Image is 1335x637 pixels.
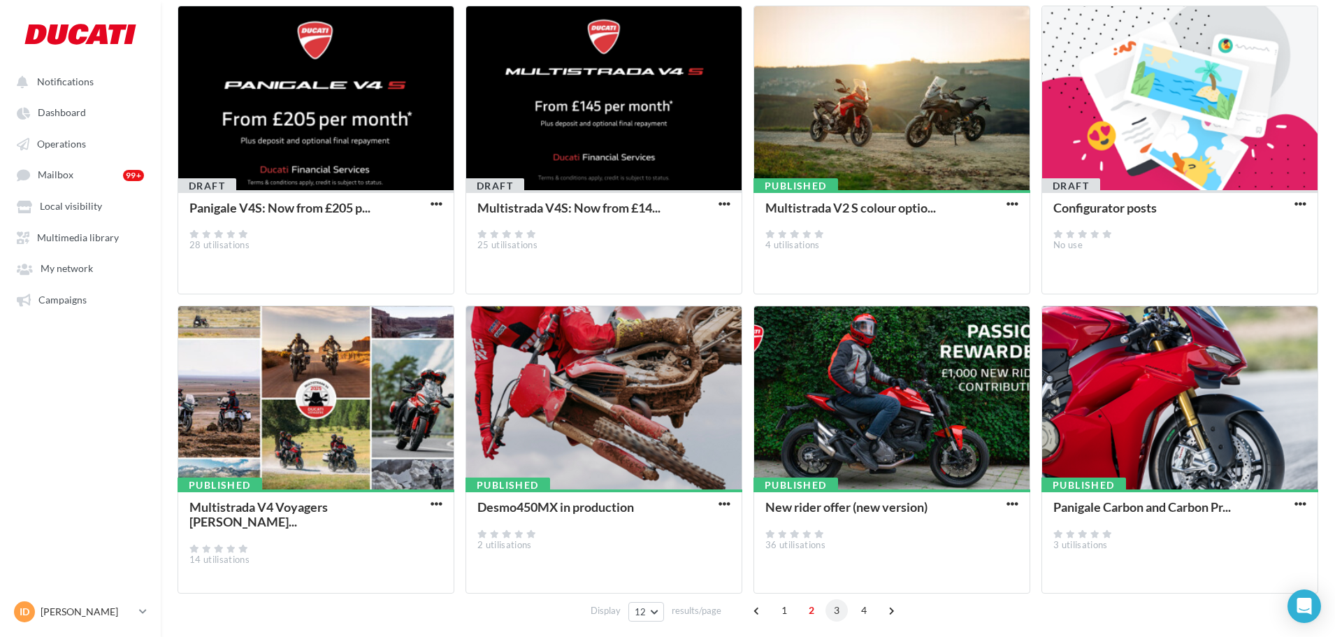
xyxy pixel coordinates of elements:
[1041,178,1100,194] div: Draft
[8,131,152,156] a: Operations
[178,478,262,493] div: Published
[38,169,73,181] span: Mailbox
[466,478,550,493] div: Published
[800,599,823,622] span: 2
[8,162,152,187] a: Mailbox 99+
[1053,499,1231,515] div: Panigale Carbon and Carbon Pr...
[853,599,875,622] span: 4
[38,107,86,119] span: Dashboard
[8,99,152,124] a: Dashboard
[40,201,102,213] span: Local visibility
[1041,478,1126,493] div: Published
[635,606,647,617] span: 12
[765,539,825,550] span: 36 utilisations
[37,231,119,243] span: Multimedia library
[20,605,29,619] span: ID
[477,239,537,250] span: 25 utilisations
[8,287,152,312] a: Campaigns
[11,599,150,625] a: ID [PERSON_NAME]
[1053,539,1108,550] span: 3 utilisations
[37,138,86,150] span: Operations
[753,478,838,493] div: Published
[1053,200,1157,215] div: Configurator posts
[189,200,370,215] div: Panigale V4S: Now from £205 p...
[1287,589,1321,623] div: Open Intercom Messenger
[825,599,848,622] span: 3
[8,69,147,94] button: Notifications
[1053,239,1083,250] span: No use
[123,170,144,181] div: 99+
[765,200,936,215] div: Multistrada V2 S colour optio...
[189,239,250,250] span: 28 utilisations
[765,499,928,515] div: New rider offer (new version)
[477,499,634,515] div: Desmo450MX in production
[8,224,152,250] a: Multimedia library
[189,554,250,565] span: 14 utilisations
[38,294,87,306] span: Campaigns
[37,76,94,87] span: Notifications
[466,178,524,194] div: Draft
[477,539,532,550] span: 2 utilisations
[8,255,152,280] a: My network
[178,178,236,194] div: Draft
[628,602,664,622] button: 12
[41,263,93,275] span: My network
[765,239,820,250] span: 4 utilisations
[591,604,621,617] span: Display
[753,178,838,194] div: Published
[8,193,152,218] a: Local visibility
[672,604,721,617] span: results/page
[189,499,328,529] div: Multistrada V4 Voyagers [PERSON_NAME]...
[773,599,795,622] span: 1
[41,605,133,619] p: [PERSON_NAME]
[477,200,661,215] div: Multistrada V4S: Now from £14...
